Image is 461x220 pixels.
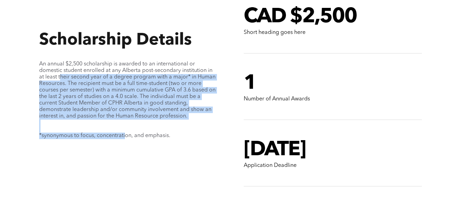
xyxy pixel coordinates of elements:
[244,30,306,35] span: Short heading goes here
[244,73,256,94] span: 1
[39,32,192,49] span: Scholarship Details
[244,96,310,102] span: Number of Annual Awards
[39,61,216,119] span: An annual $2,500 scholarship is awarded to an international or domestic student enrolled at any A...
[244,7,357,27] span: CAD $2,500
[244,163,297,168] span: Application Deadline
[244,140,306,160] span: [DATE]
[39,133,170,138] span: *synonymous to focus, concentration, and emphasis.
